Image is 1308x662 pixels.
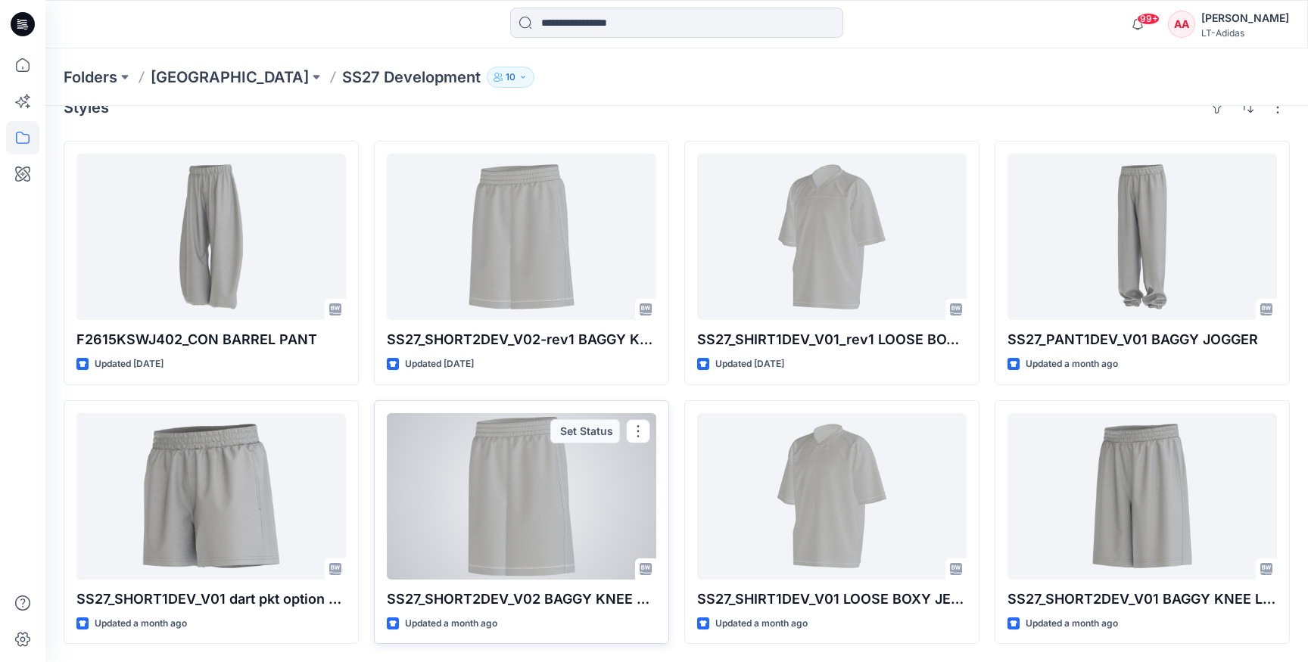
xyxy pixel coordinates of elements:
[387,589,656,610] p: SS27_SHORT2DEV_V02 BAGGY KNEE LENGTH SHORT
[151,67,309,88] a: [GEOGRAPHIC_DATA]
[76,413,346,580] a: SS27_SHORT1DEV_V01 dart pkt option 3.5INSEAM SHORT
[95,616,187,632] p: Updated a month ago
[1201,9,1289,27] div: [PERSON_NAME]
[506,69,515,85] p: 10
[64,98,109,117] h4: Styles
[1026,616,1118,632] p: Updated a month ago
[387,154,656,320] a: SS27_SHORT2DEV_V02-rev1 BAGGY KNEE LENGTH SHORT
[1007,154,1277,320] a: SS27_PANT1DEV_V01 BAGGY JOGGER
[697,413,967,580] a: SS27_SHIRT1DEV_V01 LOOSE BOXY JERSEY
[1201,27,1289,39] div: LT-Adidas
[95,356,163,372] p: Updated [DATE]
[715,356,784,372] p: Updated [DATE]
[342,67,481,88] p: SS27 Development
[1007,329,1277,350] p: SS27_PANT1DEV_V01 BAGGY JOGGER
[387,329,656,350] p: SS27_SHORT2DEV_V02-rev1 BAGGY KNEE LENGTH SHORT
[697,154,967,320] a: SS27_SHIRT1DEV_V01_rev1 LOOSE BOXY JERSEY
[387,413,656,580] a: SS27_SHORT2DEV_V02 BAGGY KNEE LENGTH SHORT
[76,154,346,320] a: F2615KSWJ402_CON BARREL PANT
[697,329,967,350] p: SS27_SHIRT1DEV_V01_rev1 LOOSE BOXY JERSEY
[64,67,117,88] a: Folders
[487,67,534,88] button: 10
[1007,589,1277,610] p: SS27_SHORT2DEV_V01 BAGGY KNEE LENGTH SHORT
[715,616,808,632] p: Updated a month ago
[697,589,967,610] p: SS27_SHIRT1DEV_V01 LOOSE BOXY JERSEY
[1137,13,1160,25] span: 99+
[1026,356,1118,372] p: Updated a month ago
[76,329,346,350] p: F2615KSWJ402_CON BARREL PANT
[405,616,497,632] p: Updated a month ago
[405,356,474,372] p: Updated [DATE]
[1168,11,1195,38] div: AA
[76,589,346,610] p: SS27_SHORT1DEV_V01 dart pkt option 3.5INSEAM SHORT
[1007,413,1277,580] a: SS27_SHORT2DEV_V01 BAGGY KNEE LENGTH SHORT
